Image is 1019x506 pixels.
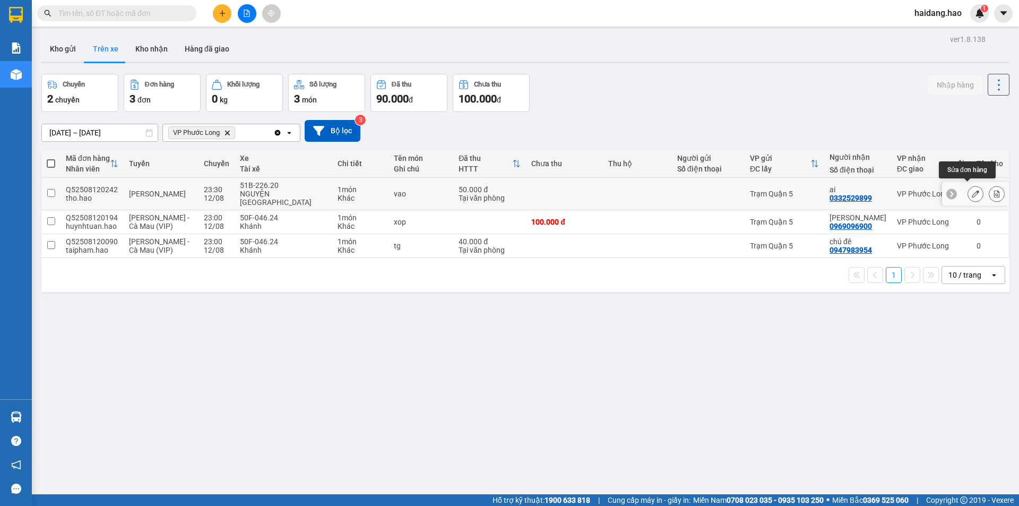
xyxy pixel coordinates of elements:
[830,246,872,254] div: 0947983954
[204,222,229,230] div: 12/08
[204,246,229,254] div: 12/08
[11,436,21,446] span: question-circle
[11,42,22,54] img: solution-icon
[531,159,598,168] div: Chưa thu
[204,185,229,194] div: 23:30
[928,75,982,95] button: Nhập hàng
[338,213,383,222] div: 1 món
[892,150,971,178] th: Toggle SortBy
[137,96,151,104] span: đơn
[338,185,383,194] div: 1 món
[990,271,998,279] svg: open
[11,460,21,470] span: notification
[240,246,327,254] div: Khánh
[61,150,124,178] th: Toggle SortBy
[830,237,886,246] div: chú đê
[145,81,174,88] div: Đơn hàng
[897,190,966,198] div: VP Phước Long
[11,411,22,423] img: warehouse-icon
[459,185,521,194] div: 50.000 đ
[750,154,810,162] div: VP gửi
[897,218,966,226] div: VP Phước Long
[830,213,886,222] div: ngọc thi
[994,4,1013,23] button: caret-down
[750,190,819,198] div: Trạm Quận 5
[47,92,53,105] span: 2
[338,246,383,254] div: Khác
[129,237,189,254] span: [PERSON_NAME] - Cà Mau (VIP)
[826,498,830,502] span: ⚪️
[453,74,530,112] button: Chưa thu100.000đ
[66,246,118,254] div: taipham.hao
[240,237,327,246] div: 50F-046.24
[338,159,383,168] div: Chi tiết
[598,494,600,506] span: |
[84,36,127,62] button: Trên xe
[968,186,983,202] div: Sửa đơn hàng
[66,213,118,222] div: Q52508120194
[243,10,251,17] span: file-add
[41,36,84,62] button: Kho gửi
[677,165,739,173] div: Số điện thoại
[129,92,135,105] span: 3
[474,81,501,88] div: Chưa thu
[982,5,986,12] span: 1
[240,165,327,173] div: Tài xế
[66,185,118,194] div: Q52508120242
[750,165,810,173] div: ĐC lấy
[459,165,512,173] div: HTTT
[830,185,886,194] div: ai
[750,218,819,226] div: Trạm Quận 5
[206,74,283,112] button: Khối lượng0kg
[267,10,275,17] span: aim
[830,222,872,230] div: 0969096900
[173,128,220,137] span: VP Phước Long
[906,6,970,20] span: haidang.hao
[897,154,957,162] div: VP nhận
[459,154,512,162] div: Đã thu
[204,213,229,222] div: 23:00
[830,166,886,174] div: Số điện thoại
[129,190,186,198] span: [PERSON_NAME]
[376,92,409,105] span: 90.000
[240,213,327,222] div: 50F-046.24
[127,36,176,62] button: Kho nhận
[493,494,590,506] span: Hỗ trợ kỹ thuật:
[288,74,365,112] button: Số lượng3món
[459,92,497,105] span: 100.000
[41,74,118,112] button: Chuyến2chuyến
[213,4,231,23] button: plus
[608,494,690,506] span: Cung cấp máy in - giấy in:
[168,126,235,139] span: VP Phước Long, close by backspace
[977,159,1003,168] div: Tồn kho
[832,494,909,506] span: Miền Bắc
[273,128,282,137] svg: Clear all
[338,194,383,202] div: Khác
[355,115,366,125] sup: 3
[939,161,996,178] div: Sửa đơn hàng
[531,218,598,226] div: 100.000 đ
[124,74,201,112] button: Đơn hàng3đơn
[693,494,824,506] span: Miền Nam
[999,8,1008,18] span: caret-down
[677,154,739,162] div: Người gửi
[392,81,411,88] div: Đã thu
[302,96,317,104] span: món
[262,4,281,23] button: aim
[204,194,229,202] div: 12/08
[975,8,985,18] img: icon-new-feature
[960,496,968,504] span: copyright
[11,69,22,80] img: warehouse-icon
[285,128,293,137] svg: open
[66,165,110,173] div: Nhân viên
[394,154,448,162] div: Tên món
[727,496,824,504] strong: 0708 023 035 - 0935 103 250
[66,237,118,246] div: Q52508120090
[42,124,158,141] input: Select a date range.
[977,242,1003,250] div: 0
[66,154,110,162] div: Mã đơn hàng
[240,181,327,190] div: 51B-226.20
[305,120,360,142] button: Bộ lọc
[176,36,238,62] button: Hàng đã giao
[204,237,229,246] div: 23:00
